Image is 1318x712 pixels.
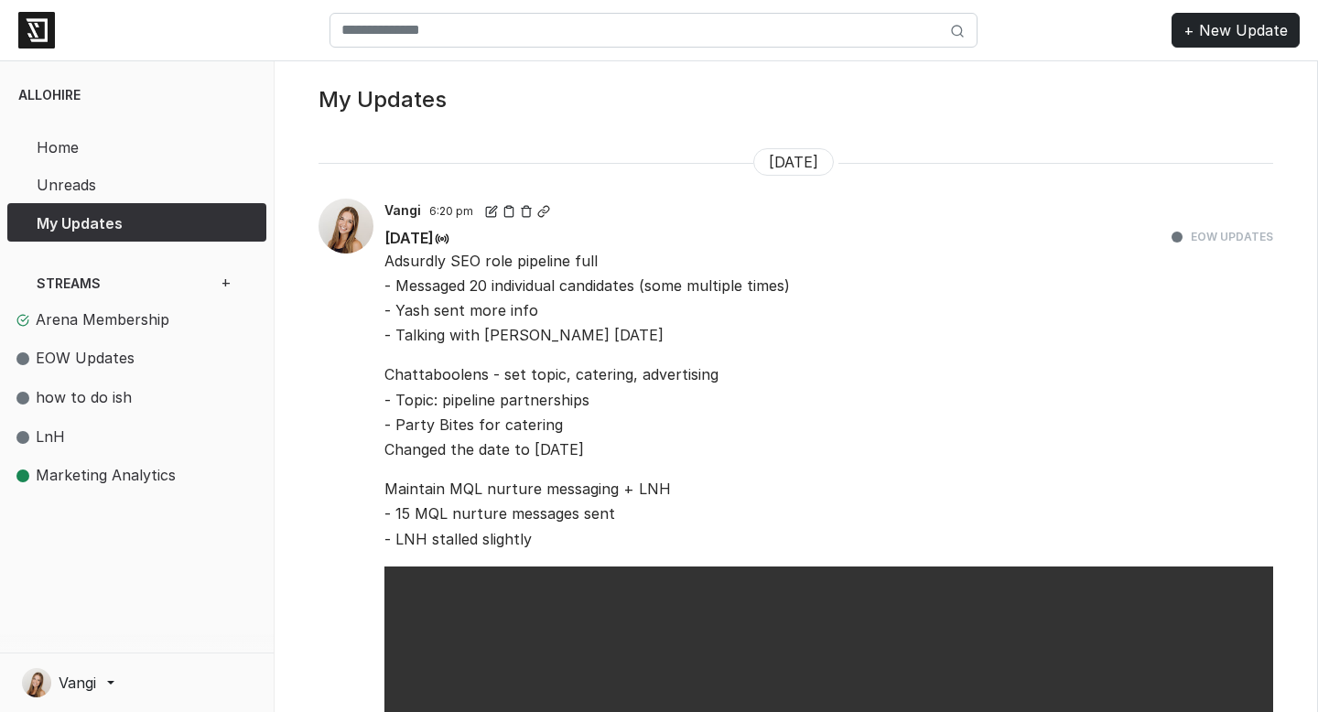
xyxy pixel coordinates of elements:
a: Vangi [22,668,252,697]
a: Vangi [384,200,429,219]
span: Arena Membership [36,310,169,329]
span: Vangi [59,672,96,694]
a: EOW Updates [7,340,252,379]
span: how to do ish [16,386,211,410]
a: + New Update [1172,13,1300,48]
a: Unreads [22,166,252,204]
p: Chattaboolens - set topic, catering, advertising - Topic: pipeline partnerships - Party Bites for... [384,362,1273,462]
span: + [215,272,237,292]
span: LnH [16,426,211,449]
a: how to do ish [7,378,252,417]
span: Marketing Analytics [36,466,176,484]
img: Vangi Mitchell [22,668,51,697]
a: Streams [22,264,196,300]
a: Home [22,127,252,166]
a: My Updates [22,203,252,242]
a: LnH [7,417,252,457]
h4: My Updates [319,83,447,111]
span: [DATE] [753,148,834,176]
a: Marketing Analytics [7,457,252,496]
a: + [200,264,252,300]
span: Unreads [37,174,211,196]
span: Arena Membership [16,308,211,332]
span: EOW Updates [16,347,211,371]
span: EOW Updates [36,349,135,367]
img: Vangi Mitchell [319,199,373,254]
span: Streams [37,274,181,293]
span: Vangi [384,202,421,218]
span: LnH [36,427,65,446]
p: Adsurdly SEO role pipeline full - Messaged 20 individual candidates (some multiple times) - Yash ... [384,249,1273,349]
img: logo-6ba331977e59facfbff2947a2e854c94a5e6b03243a11af005d3916e8cc67d17.png [18,12,55,49]
p: Maintain MQL nurture messaging + LNH - 15 MQL nurture messages sent - LNH stalled slightly [384,477,1273,552]
span: Marketing Analytics [16,464,211,488]
span: AlloHire [18,87,81,102]
span: Home [37,136,211,158]
span: 6:20 pm [429,204,473,218]
a: EOW Updates [1191,230,1273,243]
span: [DATE] [384,224,450,249]
span: how to do ish [36,388,132,406]
span: My Updates [37,212,211,234]
a: Arena Membership [7,300,252,340]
